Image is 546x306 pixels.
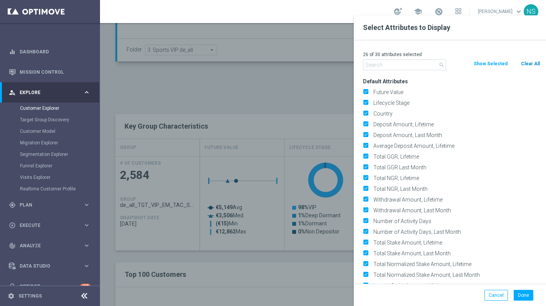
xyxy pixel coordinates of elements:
[371,218,540,225] label: Number of Activity Days
[83,242,90,249] i: keyboard_arrow_right
[9,242,83,249] div: Analyze
[18,294,42,298] a: Settings
[9,222,16,229] i: play_circle_outline
[83,201,90,208] i: keyboard_arrow_right
[20,276,80,296] a: Optibot
[20,264,83,268] span: Data Studio
[8,293,15,299] i: settings
[20,151,80,157] a: Segmentation Explorer
[20,137,99,149] div: Migration Explorer
[9,263,83,270] div: Data Studio
[524,4,538,19] div: NS
[8,202,91,208] button: gps_fixed Plan keyboard_arrow_right
[371,282,540,289] label: Lottery Stake Amount, Lifetime
[514,290,533,301] button: Done
[371,228,540,235] label: Number of Activity Days, Last Month
[8,69,91,75] button: Mission Control
[20,172,99,183] div: Visits Explorer
[20,149,99,160] div: Segmentation Explorer
[20,186,80,192] a: Realtime Customer Profile
[371,99,540,106] label: Lifecycle Stage
[414,7,422,16] span: school
[514,7,523,16] span: keyboard_arrow_down
[20,163,80,169] a: Funnel Explorer
[9,89,83,96] div: Explore
[20,223,83,228] span: Execute
[371,239,540,246] label: Total Stake Amount, Lifetime
[83,262,90,270] i: keyboard_arrow_right
[8,243,91,249] button: track_changes Analyze keyboard_arrow_right
[371,89,540,96] label: Future Value
[20,117,80,123] a: Target Group Discovery
[20,114,99,126] div: Target Group Discovery
[9,202,16,208] i: gps_fixed
[9,202,83,208] div: Plan
[520,60,541,68] button: Clear All
[9,62,90,82] div: Mission Control
[9,283,16,290] i: lightbulb
[9,242,16,249] i: track_changes
[20,90,83,95] span: Explore
[371,121,540,128] label: Deposit Amount, Lifetime
[371,196,540,203] label: Withdrawal Amount, Lifetime
[8,49,91,55] button: equalizer Dashboard
[371,110,540,117] label: Country
[371,271,540,278] label: Total Normalized Stake Amount, Last Month
[363,51,540,58] p: 26 of 30 attributes selected
[371,164,540,171] label: Total GGR Last Month
[9,41,90,62] div: Dashboard
[477,6,524,17] a: [PERSON_NAME]keyboard_arrow_down
[20,103,99,114] div: Customer Explorer
[20,183,99,195] div: Realtime Customer Profile
[363,60,446,70] input: Search
[8,263,91,269] button: Data Studio keyboard_arrow_right
[473,60,508,68] button: Show Selected
[80,284,90,289] div: +10
[371,250,540,257] label: Total Stake Amount, Last Month
[20,62,90,82] a: Mission Control
[20,140,80,146] a: Migration Explorer
[9,222,83,229] div: Execute
[8,89,91,96] button: person_search Explore keyboard_arrow_right
[371,153,540,160] label: Total GGR, Lifetime
[9,48,16,55] i: equalizer
[371,175,540,182] label: Total NGR, Lifetime
[20,203,83,207] span: Plan
[83,89,90,96] i: keyboard_arrow_right
[8,222,91,228] button: play_circle_outline Execute keyboard_arrow_right
[20,126,99,137] div: Customer Model
[371,185,540,192] label: Total NGR, Last Month
[371,132,540,139] label: Deposit Amount, Last Month
[20,243,83,248] span: Analyze
[20,128,80,134] a: Customer Model
[371,207,540,214] label: Withdrawal Amount, Last Month
[9,276,90,296] div: Optibot
[20,160,99,172] div: Funnel Explorer
[20,174,80,180] a: Visits Explorer
[83,222,90,229] i: keyboard_arrow_right
[371,261,540,268] label: Total Normalized Stake Amount, Lifetime
[20,41,90,62] a: Dashboard
[439,62,445,68] i: search
[8,283,91,289] button: lightbulb Optibot +10
[363,23,537,32] h2: Select Attributes to Display
[371,142,540,149] label: Average Deposit Amount, Lifetime
[363,78,540,85] h3: Default Attributes
[9,89,16,96] i: person_search
[20,105,80,111] a: Customer Explorer
[484,290,508,301] button: Cancel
